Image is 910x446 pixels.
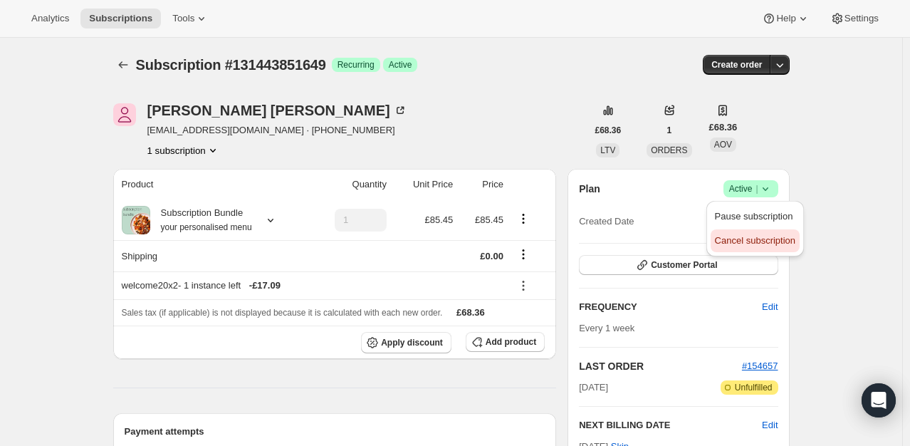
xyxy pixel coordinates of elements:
span: Sales tax (if applicable) is not displayed because it is calculated with each new order. [122,308,443,318]
span: 1 [667,125,672,136]
span: Subscription #131443851649 [136,57,326,73]
span: | [755,183,758,195]
button: Create order [703,55,770,75]
button: Tools [164,9,217,28]
span: £85.45 [424,214,453,225]
button: Subscriptions [80,9,161,28]
img: product img [122,206,150,234]
div: Subscription Bundle [150,206,252,234]
span: Apply discount [381,337,443,348]
span: £68.36 [595,125,622,136]
h2: FREQUENCY [579,300,762,314]
span: Pause subscription [715,211,793,222]
button: Edit [762,418,778,432]
span: Settings [844,13,879,24]
span: Create order [711,59,762,71]
button: Customer Portal [579,255,778,275]
th: Product [113,169,308,200]
button: Product actions [512,211,535,227]
span: Unfulfilled [735,382,773,393]
small: your personalised menu [161,222,252,232]
button: Apply discount [361,332,451,353]
span: [DATE] [579,380,608,395]
h2: Payment attempts [125,425,545,439]
button: Cancel subscription [711,229,800,252]
span: Active [729,182,773,196]
span: Subscriptions [89,13,152,24]
span: £85.45 [475,214,503,225]
h2: NEXT BILLING DATE [579,418,762,432]
th: Shipping [113,240,308,271]
span: John Edwards [113,103,136,126]
button: £68.36 [587,120,630,140]
div: [PERSON_NAME] [PERSON_NAME] [147,103,407,118]
span: Tools [172,13,194,24]
a: #154657 [742,361,778,371]
span: AOV [714,140,732,150]
span: Edit [762,300,778,314]
button: Settings [822,9,887,28]
button: #154657 [742,359,778,373]
span: - £17.09 [249,279,281,293]
span: ORDERS [651,145,687,155]
button: Pause subscription [711,205,800,228]
span: Customer Portal [651,259,717,271]
span: £68.36 [456,307,485,318]
span: Add product [486,336,536,348]
span: Help [776,13,795,24]
button: 1 [659,120,681,140]
button: Edit [753,296,786,318]
button: Subscriptions [113,55,133,75]
h2: LAST ORDER [579,359,742,373]
div: Open Intercom Messenger [862,383,896,418]
span: Created Date [579,214,634,229]
th: Quantity [308,169,391,200]
button: Help [753,9,818,28]
span: Every 1 week [579,323,634,333]
span: LTV [600,145,615,155]
span: £0.00 [480,251,503,261]
span: Active [389,59,412,71]
h2: Plan [579,182,600,196]
div: welcome20x2 - 1 instance left [122,279,503,293]
button: Analytics [23,9,78,28]
span: £68.36 [709,120,738,135]
button: Add product [466,332,545,352]
span: Cancel subscription [715,235,795,246]
span: [EMAIL_ADDRESS][DOMAIN_NAME] · [PHONE_NUMBER] [147,123,407,138]
th: Unit Price [391,169,457,200]
span: Analytics [31,13,69,24]
button: Product actions [147,143,220,157]
span: Recurring [338,59,375,71]
button: Shipping actions [512,247,535,262]
th: Price [457,169,508,200]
